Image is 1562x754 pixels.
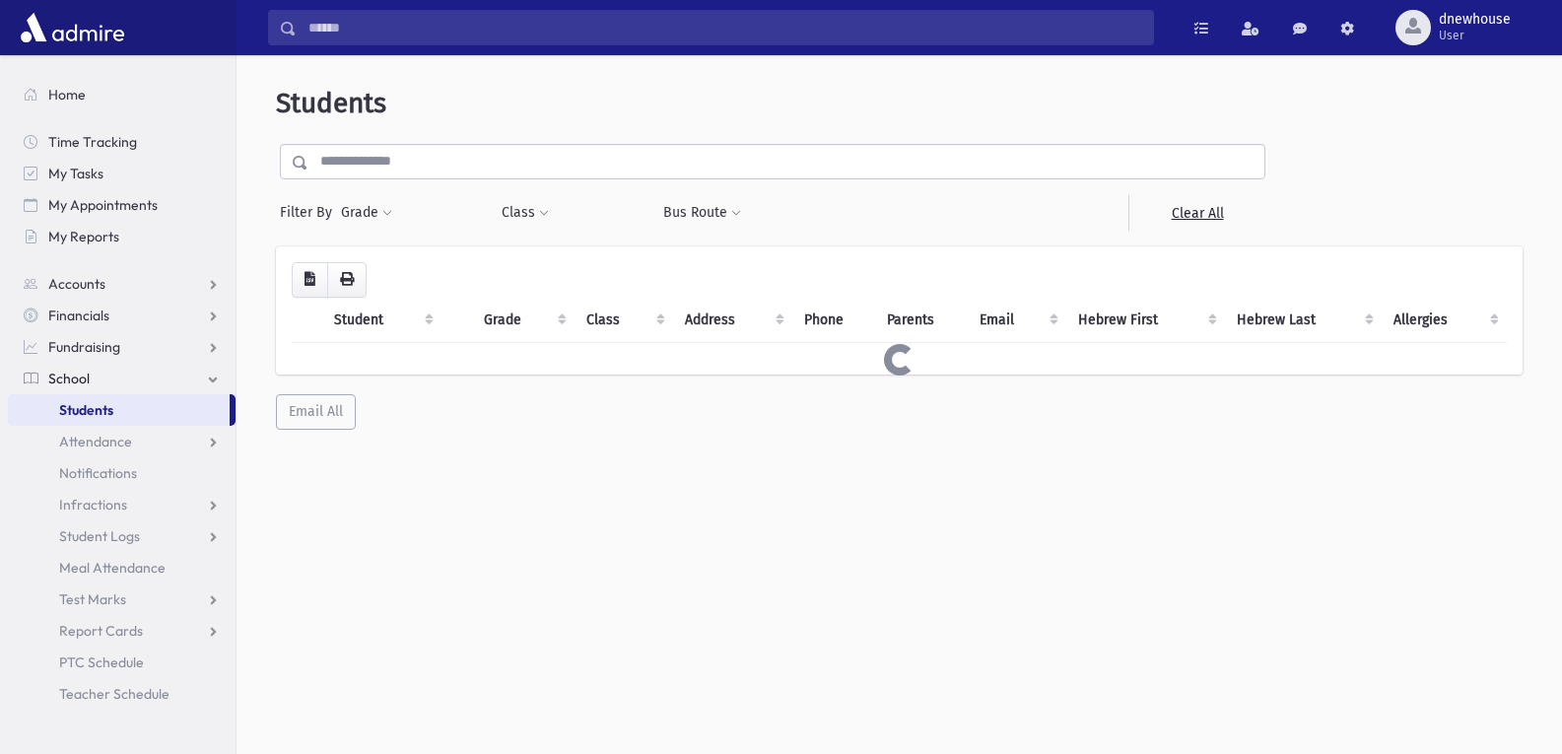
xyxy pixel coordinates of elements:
[1382,298,1507,343] th: Allergies
[792,298,875,343] th: Phone
[1439,28,1511,43] span: User
[1128,195,1265,231] a: Clear All
[276,87,386,119] span: Students
[8,300,236,331] a: Financials
[8,79,236,110] a: Home
[59,559,166,577] span: Meal Attendance
[340,195,393,231] button: Grade
[48,86,86,103] span: Home
[59,401,113,419] span: Students
[8,394,230,426] a: Students
[673,298,792,343] th: Address
[8,678,236,710] a: Teacher Schedule
[59,464,137,482] span: Notifications
[968,298,1067,343] th: Email
[1439,12,1511,28] span: dnewhouse
[472,298,575,343] th: Grade
[8,615,236,647] a: Report Cards
[48,196,158,214] span: My Appointments
[875,298,968,343] th: Parents
[1066,298,1225,343] th: Hebrew First
[59,590,126,608] span: Test Marks
[8,331,236,363] a: Fundraising
[8,126,236,158] a: Time Tracking
[322,298,441,343] th: Student
[59,433,132,450] span: Attendance
[327,262,367,298] button: Print
[59,653,144,671] span: PTC Schedule
[8,552,236,583] a: Meal Attendance
[48,228,119,245] span: My Reports
[59,527,140,545] span: Student Logs
[1225,298,1382,343] th: Hebrew Last
[48,165,103,182] span: My Tasks
[16,8,129,47] img: AdmirePro
[8,221,236,252] a: My Reports
[575,298,672,343] th: Class
[8,363,236,394] a: School
[8,647,236,678] a: PTC Schedule
[8,189,236,221] a: My Appointments
[8,489,236,520] a: Infractions
[48,370,90,387] span: School
[48,133,137,151] span: Time Tracking
[59,496,127,514] span: Infractions
[662,195,742,231] button: Bus Route
[8,158,236,189] a: My Tasks
[48,338,120,356] span: Fundraising
[59,622,143,640] span: Report Cards
[8,268,236,300] a: Accounts
[8,457,236,489] a: Notifications
[501,195,550,231] button: Class
[48,275,105,293] span: Accounts
[292,262,328,298] button: CSV
[280,202,340,223] span: Filter By
[297,10,1153,45] input: Search
[8,583,236,615] a: Test Marks
[48,307,109,324] span: Financials
[8,520,236,552] a: Student Logs
[59,685,170,703] span: Teacher Schedule
[8,426,236,457] a: Attendance
[276,394,356,430] button: Email All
